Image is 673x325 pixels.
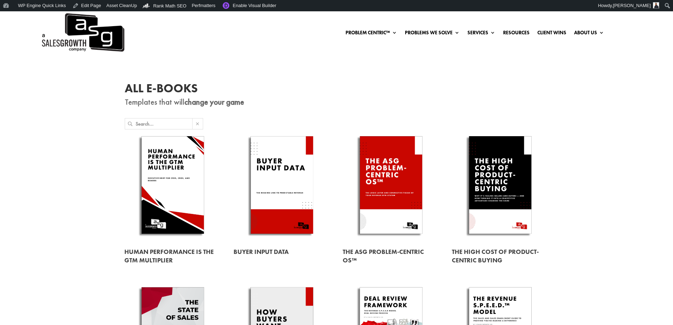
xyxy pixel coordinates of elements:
strong: change your game [184,97,244,107]
img: ASG Co. Logo [41,11,124,54]
a: Services [467,30,495,38]
span: Rank Math SEO [153,3,187,8]
span: [PERSON_NAME] [613,3,651,8]
p: Templates that will [125,98,549,106]
a: A Sales Growth Company Logo [41,11,124,54]
a: About Us [574,30,604,38]
a: Problem Centric™ [346,30,397,38]
input: Search... [136,118,192,129]
h1: All E-Books [125,82,549,98]
a: Problems We Solve [405,30,460,38]
a: Resources [503,30,530,38]
a: Client Wins [537,30,566,38]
